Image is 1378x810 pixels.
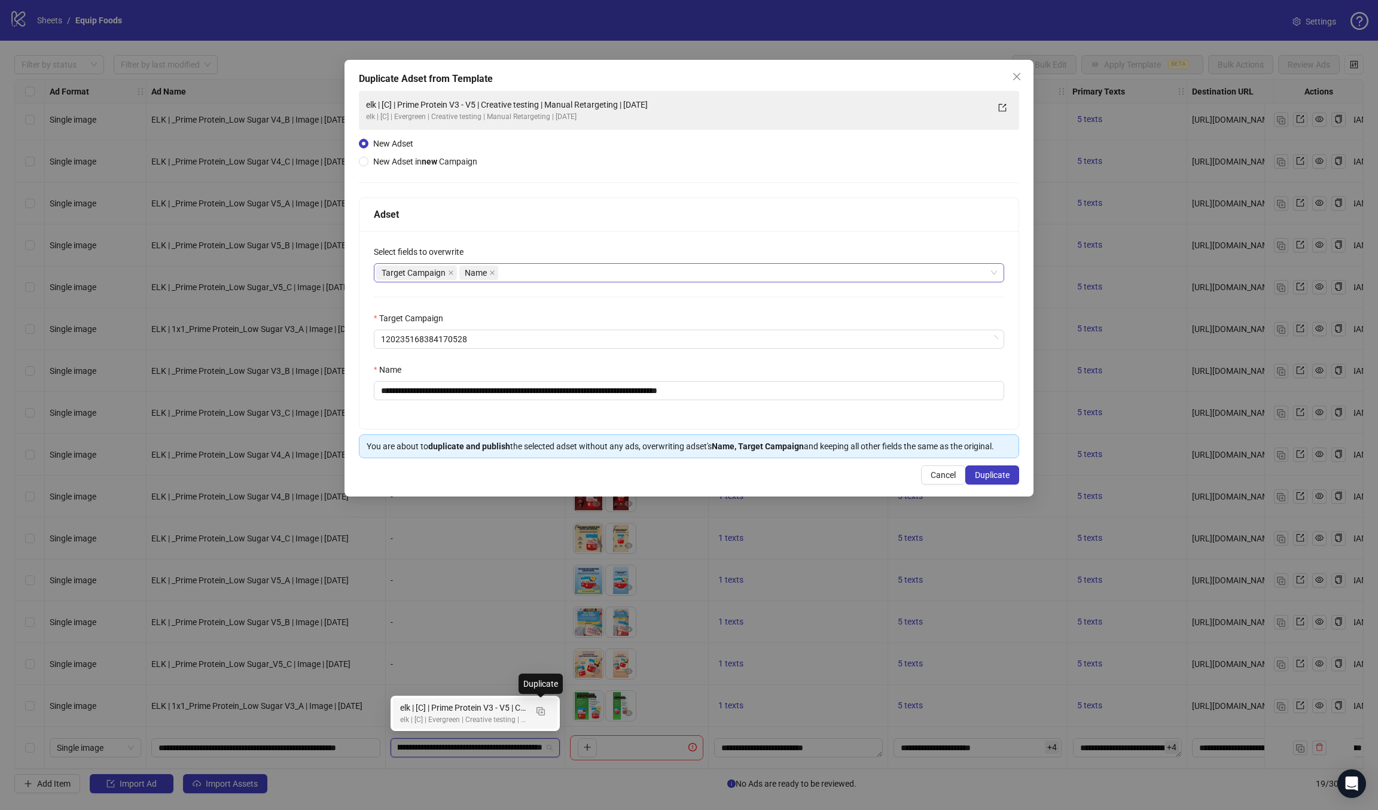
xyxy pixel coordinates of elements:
button: Duplicate [531,701,550,720]
button: Duplicate [965,465,1019,485]
div: Duplicate Adset from Template [359,72,1019,86]
button: Cancel [921,465,965,485]
img: Duplicate [536,707,545,715]
div: Open Intercom Messenger [1337,769,1366,798]
label: Target Campaign [374,312,451,325]
span: Duplicate [975,470,1010,480]
span: 120235168384170528 [381,330,997,348]
span: Target Campaign [376,266,457,280]
span: Cancel [931,470,956,480]
div: elk | [C] | Prime Protein V3 - V5 | Creative testing | Manual Retargeting | [DATE] [400,701,526,714]
label: Name [374,363,409,376]
div: elk | [C] | Prime Protein V3 - V5 | Creative testing | Manual Retargeting | [DATE] [366,98,988,111]
strong: new [422,157,437,166]
span: close [1012,72,1022,81]
span: close [448,270,454,276]
span: Name [459,266,498,280]
strong: Name, Target Campaign [712,441,804,451]
span: export [998,103,1007,112]
span: Target Campaign [382,266,446,279]
span: Name [465,266,487,279]
div: elk | [C] | Evergreen | Creative testing | Manual Retargeting | [DATE] [366,111,988,123]
strong: duplicate and publish [428,441,510,451]
label: Select fields to overwrite [374,245,471,258]
button: Close [1007,67,1026,86]
span: loading [990,335,998,343]
div: elk | [C] | Evergreen | Creative testing | Manual Retargeting | [DATE] [400,714,526,726]
div: You are about to the selected adset without any ads, overwriting adset's and keeping all other fi... [367,440,1011,453]
input: Name [374,381,1004,400]
div: Duplicate [519,674,563,694]
span: close [489,270,495,276]
div: Adset [374,207,1004,222]
span: New Adset [373,139,413,148]
div: elk | [C] | Prime Protein V3 - V5 | Creative testing | Manual Retargeting | 9/18/2025 [393,698,557,729]
span: New Adset in Campaign [373,157,477,166]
